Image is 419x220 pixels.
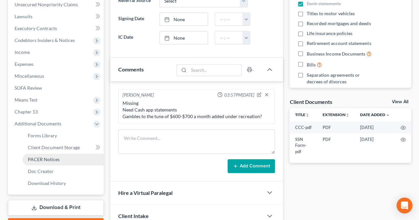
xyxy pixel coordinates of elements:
td: [DATE] [355,121,395,133]
span: Bills [307,62,316,68]
span: Titles to motor vehicles [307,10,355,17]
a: Extensionunfold_more [323,112,349,117]
a: Executory Contracts [9,22,104,34]
span: Doc Creator [28,168,54,174]
a: None [160,13,208,25]
td: SSN Form-pdf [289,133,317,157]
input: -- : -- [215,13,243,25]
a: Lawsuits [9,11,104,22]
td: [DATE] [355,133,395,157]
input: -- : -- [215,31,243,44]
a: Download History [23,177,104,189]
span: Client Intake [118,213,149,219]
span: Executory Contracts [15,25,57,31]
a: View All [392,100,408,104]
span: Hire a Virtual Paralegal [118,190,173,196]
div: Open Intercom Messenger [396,198,412,213]
span: Bank statements [307,0,341,7]
div: Client Documents [289,98,332,105]
label: Signing Date [115,13,156,26]
span: Life insurance policies [307,30,352,37]
span: Income [15,49,30,55]
span: Forms Library [28,133,57,138]
button: Add Comment [228,159,275,173]
a: None [160,31,208,44]
span: Client Document Storage [28,145,80,150]
td: PDF [317,121,355,133]
span: Codebtors Insiders & Notices [15,37,75,43]
span: 03:57PM[DATE] [224,92,254,98]
span: Means Test [15,97,37,103]
span: Comments [118,66,144,72]
a: Titleunfold_more [295,112,309,117]
span: Retirement account statements [307,40,371,47]
span: Chapter 13 [15,109,38,114]
span: Separation agreements or decrees of divorces [307,72,375,85]
i: expand_more [386,113,390,117]
a: SOFA Review [9,82,104,94]
a: Doc Creator [23,165,104,177]
i: unfold_more [345,113,349,117]
span: Lawsuits [15,14,32,19]
a: Download & Print [8,200,104,215]
div: Missing Need Cash app statements Gambles to the tune of $600-$700 a month added under recreation? [123,100,271,120]
a: Client Document Storage [23,142,104,154]
span: SOFA Review [15,85,42,91]
a: PACER Notices [23,154,104,165]
td: PDF [317,133,355,157]
span: Additional Documents [15,121,61,126]
div: [PERSON_NAME] [123,92,154,99]
a: Forms Library [23,130,104,142]
span: Business Income Documents [307,51,365,57]
span: Miscellaneous [15,73,44,79]
span: Recorded mortgages and deeds [307,20,371,27]
span: Unsecured Nonpriority Claims [15,2,78,7]
input: Search... [189,65,241,76]
span: PACER Notices [28,156,60,162]
label: IC Date [115,31,156,44]
i: unfold_more [305,113,309,117]
span: Expenses [15,61,33,67]
td: CCC-pdf [289,121,317,133]
a: Date Added expand_more [360,112,390,117]
span: Download History [28,180,66,186]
